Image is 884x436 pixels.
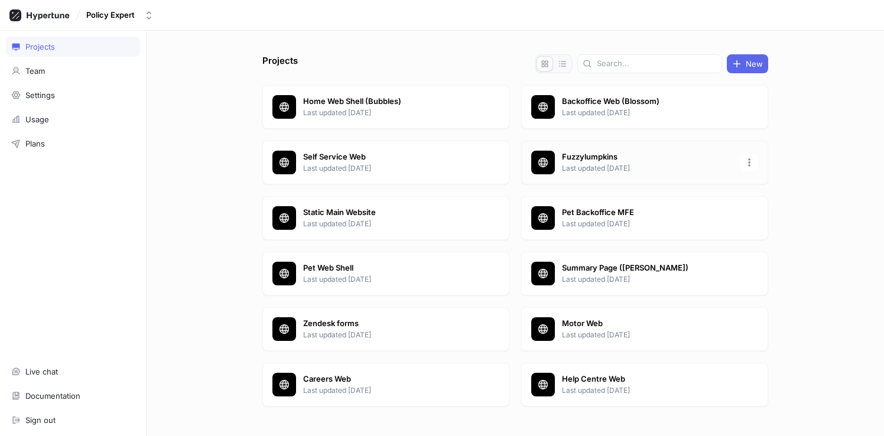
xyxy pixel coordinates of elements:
[303,262,474,274] p: Pet Web Shell
[727,54,768,73] button: New
[25,391,80,401] div: Documentation
[25,139,45,148] div: Plans
[25,90,55,100] div: Settings
[562,96,733,108] p: Backoffice Web (Blossom)
[597,58,717,70] input: Search...
[562,385,733,396] p: Last updated [DATE]
[82,5,158,25] button: Policy Expert
[6,386,140,406] a: Documentation
[303,108,474,118] p: Last updated [DATE]
[303,318,474,330] p: Zendesk forms
[303,163,474,174] p: Last updated [DATE]
[262,54,298,73] p: Projects
[303,330,474,340] p: Last updated [DATE]
[303,151,474,163] p: Self Service Web
[303,373,474,385] p: Careers Web
[25,367,58,376] div: Live chat
[6,37,140,57] a: Projects
[25,115,49,124] div: Usage
[303,207,474,219] p: Static Main Website
[562,207,733,219] p: Pet Backoffice MFE
[562,219,733,229] p: Last updated [DATE]
[303,219,474,229] p: Last updated [DATE]
[562,151,733,163] p: Fuzzylumpkins
[25,42,55,51] div: Projects
[6,85,140,105] a: Settings
[86,10,135,20] div: Policy Expert
[6,61,140,81] a: Team
[25,415,56,425] div: Sign out
[303,385,474,396] p: Last updated [DATE]
[562,108,733,118] p: Last updated [DATE]
[562,330,733,340] p: Last updated [DATE]
[562,262,733,274] p: Summary Page ([PERSON_NAME])
[6,109,140,129] a: Usage
[562,373,733,385] p: Help Centre Web
[25,66,45,76] div: Team
[746,60,763,67] span: New
[562,163,733,174] p: Last updated [DATE]
[562,318,733,330] p: Motor Web
[303,96,474,108] p: Home Web Shell (Bubbles)
[303,274,474,285] p: Last updated [DATE]
[562,274,733,285] p: Last updated [DATE]
[6,134,140,154] a: Plans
